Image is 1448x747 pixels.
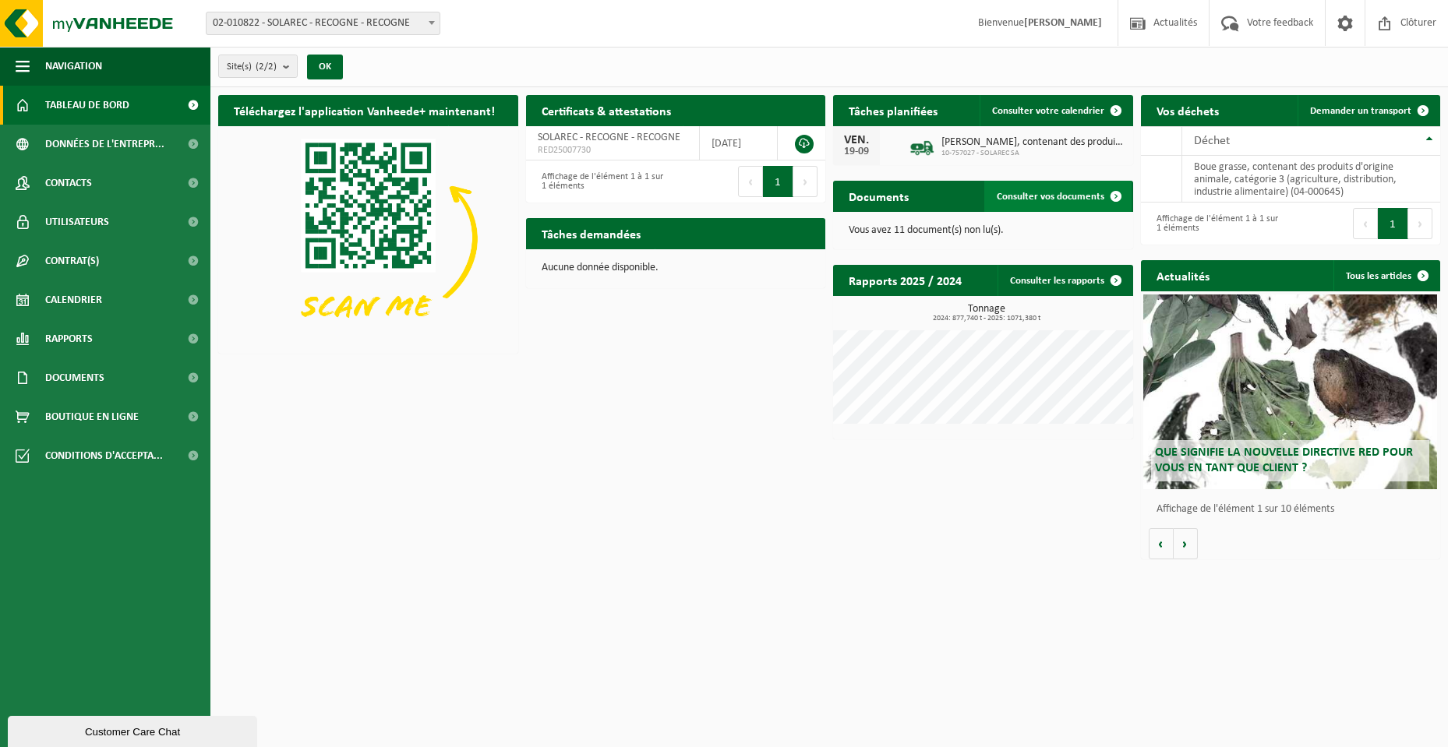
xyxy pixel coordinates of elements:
span: Contrat(s) [45,241,99,280]
span: Contacts [45,164,92,203]
a: Demander un transport [1298,95,1439,126]
span: [PERSON_NAME], contenant des produits d'origine animale, catégorie 3 (agriculture,... [941,136,1125,149]
div: 19-09 [841,146,872,157]
h2: Rapports 2025 / 2024 [833,265,977,295]
h2: Certificats & attestations [526,95,687,125]
strong: [PERSON_NAME] [1024,17,1102,29]
span: Déchet [1194,135,1230,147]
span: Navigation [45,47,102,86]
span: RED25007730 [538,144,687,157]
td: [DATE] [700,126,778,160]
span: 02-010822 - SOLAREC - RECOGNE - RECOGNE [207,12,440,34]
button: 1 [1378,208,1408,239]
div: VEN. [841,134,872,146]
button: Site(s)(2/2) [218,55,298,78]
span: Documents [45,358,104,397]
a: Que signifie la nouvelle directive RED pour vous en tant que client ? [1143,294,1437,489]
button: OK [307,55,343,79]
span: Utilisateurs [45,203,109,241]
span: 02-010822 - SOLAREC - RECOGNE - RECOGNE [206,12,440,35]
a: Consulter vos documents [984,181,1132,212]
span: Rapports [45,319,93,358]
td: boue grasse, contenant des produits d'origine animale, catégorie 3 (agriculture, distribution, in... [1182,156,1441,203]
button: 1 [763,166,793,197]
h2: Documents [833,181,924,211]
a: Tous les articles [1333,260,1439,291]
button: Vorige [1149,528,1174,559]
span: Boutique en ligne [45,397,139,436]
span: Consulter vos documents [997,192,1104,202]
button: Previous [1353,208,1378,239]
h2: Actualités [1141,260,1225,291]
span: Demander un transport [1310,106,1411,116]
div: Affichage de l'élément 1 à 1 sur 1 éléments [1149,206,1283,241]
h2: Tâches planifiées [833,95,953,125]
h2: Tâches demandées [526,218,656,248]
button: Next [793,166,818,197]
span: Site(s) [227,55,277,79]
button: Volgende [1174,528,1198,559]
span: SOLAREC - RECOGNE - RECOGNE [538,132,680,143]
p: Aucune donnée disponible. [542,263,811,273]
a: Consulter votre calendrier [980,95,1132,126]
iframe: chat widget [8,713,260,747]
button: Next [1408,208,1432,239]
span: Calendrier [45,280,102,319]
button: Previous [738,166,763,197]
h3: Tonnage [841,304,1133,322]
span: Tableau de bord [45,86,129,125]
h2: Téléchargez l'application Vanheede+ maintenant! [218,95,510,125]
span: 10-757027 - SOLAREC SA [941,149,1125,158]
span: Consulter votre calendrier [992,106,1104,116]
p: Vous avez 11 document(s) non lu(s). [849,225,1118,236]
span: Que signifie la nouvelle directive RED pour vous en tant que client ? [1155,446,1413,474]
span: Données de l'entrepr... [45,125,164,164]
count: (2/2) [256,62,277,72]
span: Conditions d'accepta... [45,436,163,475]
a: Consulter les rapports [998,265,1132,296]
img: BL-LQ-LV [909,131,935,157]
span: 2024: 877,740 t - 2025: 1071,380 t [841,315,1133,322]
div: Affichage de l'élément 1 à 1 sur 1 éléments [534,164,668,199]
img: Download de VHEPlus App [218,126,518,351]
p: Affichage de l'élément 1 sur 10 éléments [1157,504,1433,515]
h2: Vos déchets [1141,95,1234,125]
